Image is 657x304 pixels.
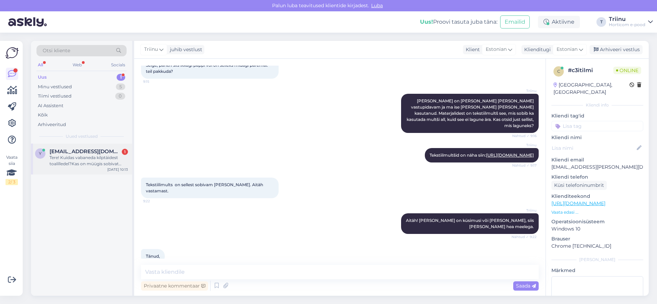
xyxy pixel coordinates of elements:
a: [URL][DOMAIN_NAME] [486,153,534,158]
div: 1 [122,149,128,155]
p: Windows 10 [551,225,643,233]
div: Minu vestlused [38,83,72,90]
span: Tekstiilimults on sellest sobivam [PERSON_NAME]. Aitäh vastamast. [146,182,264,193]
div: Vaata siia [6,154,18,185]
span: Nähtud ✓ 9:16 [511,133,537,138]
img: Askly Logo [6,46,19,59]
div: AI Assistent [38,102,63,109]
div: Kliendi info [551,102,643,108]
span: Tänud, [146,254,160,259]
p: Kliendi telefon [551,173,643,181]
div: 2 / 3 [6,179,18,185]
p: Chrome [TECHNICAL_ID] [551,243,643,250]
div: Privaatne kommentaar [141,281,208,291]
div: 0 [115,93,125,100]
div: Tiimi vestlused [38,93,72,100]
div: Klienditugi [521,46,551,53]
div: [DATE] 10:13 [107,167,128,172]
input: Lisa tag [551,121,643,131]
span: Nähtud ✓ 9:22 [511,234,537,239]
p: Kliendi email [551,156,643,164]
div: Horticom e-pood [609,22,645,27]
div: Küsi telefoninumbrit [551,181,607,190]
div: Triinu [609,16,645,22]
p: Vaata edasi ... [551,209,643,215]
input: Lisa nimi [552,144,635,152]
p: Kliendi tag'id [551,112,643,120]
a: TriinuHorticom e-pood [609,16,653,27]
div: # c3itilmi [568,66,613,75]
span: Estonian [486,46,507,53]
span: Triinu [511,88,537,93]
span: 9:15 [143,79,169,84]
div: 5 [116,83,125,90]
span: Online [613,67,641,74]
span: Saada [516,283,536,289]
span: Triinu [144,46,158,53]
span: [PERSON_NAME] on [PERSON_NAME] [PERSON_NAME] vastupidavam ja ma ise [PERSON_NAME] [PERSON_NAME] k... [407,98,535,128]
a: [URL][DOMAIN_NAME] [551,200,605,206]
p: Kliendi nimi [551,134,643,141]
p: Märkmed [551,267,643,274]
span: ylleylley@gmail.com [50,148,121,155]
div: Klient [463,46,480,53]
div: juhib vestlust [167,46,202,53]
div: 1 [117,74,125,81]
span: Triinu [511,143,537,148]
span: Nähtud ✓ 9:17 [511,163,537,168]
span: Otsi kliente [43,47,70,54]
span: y [39,151,42,156]
div: Aktiivne [538,16,580,28]
div: Socials [110,60,127,69]
div: [GEOGRAPHIC_DATA], [GEOGRAPHIC_DATA] [553,81,629,96]
div: Arhiveeritud [38,121,66,128]
span: c [557,69,560,74]
span: Triinu [511,208,537,213]
span: Uued vestlused [66,133,98,139]
div: Proovi tasuta juba täna: [420,18,497,26]
div: Uus [38,74,47,81]
p: Operatsioonisüsteem [551,218,643,225]
p: Klienditeekond [551,193,643,200]
div: All [36,60,44,69]
span: Luba [369,2,385,9]
p: [EMAIL_ADDRESS][PERSON_NAME][DOMAIN_NAME] [551,164,643,171]
div: T [596,17,606,27]
div: Tere! Kuidas vabaneda kilptäidest toalilledel?Kas on müügis sobivat tõrjevahendit? [50,155,128,167]
div: Web [71,60,83,69]
div: Kõik [38,112,48,119]
span: Aitäh! [PERSON_NAME] on küsimusi või [PERSON_NAME], siis [PERSON_NAME] hea meelega. [406,218,535,229]
div: [PERSON_NAME] [551,257,643,263]
span: Tekstiilmultšid on näha siin: [430,153,534,158]
button: Emailid [500,15,530,29]
div: Arhiveeri vestlus [590,45,643,54]
span: Estonian [557,46,578,53]
p: Brauser [551,235,643,243]
span: 9:22 [143,199,169,204]
b: Uus! [420,19,433,25]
